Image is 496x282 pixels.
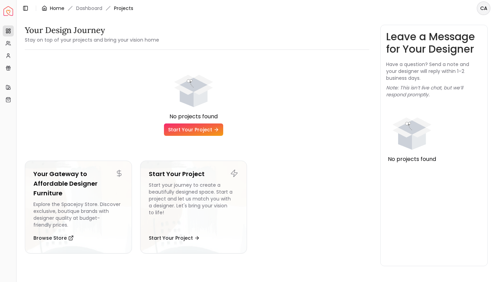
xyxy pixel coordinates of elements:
div: Start your journey to create a beautifully designed space. Start a project and let us match you w... [149,182,239,228]
div: animation [386,104,438,155]
a: Dashboard [76,5,102,12]
button: CA [477,1,490,15]
img: Spacejoy Logo [3,6,13,16]
small: Stay on top of your projects and bring your vision home [25,36,159,43]
a: Spacejoy [3,6,13,16]
span: Projects [114,5,133,12]
a: Start Your ProjectStart your journey to create a beautifully designed space. Start a project and ... [140,161,247,253]
h5: Your Gateway to Affordable Designer Furniture [33,169,123,198]
h3: Your Design Journey [25,25,159,36]
a: Your Gateway to Affordable Designer FurnitureExplore the Spacejoy Store. Discover exclusive, bout... [25,161,132,253]
a: Start Your Project [164,123,223,136]
div: animation [168,61,219,112]
div: No projects found [386,155,438,163]
h3: Leave a Message for Your Designer [386,31,482,55]
p: Have a question? Send a note and your designer will reply within 1–2 business days. [386,61,482,82]
button: Start Your Project [149,231,200,245]
nav: breadcrumb [42,5,133,12]
p: Note: This isn’t live chat, but we’ll respond promptly. [386,84,482,98]
button: Browse Store [33,231,74,245]
span: CA [477,2,490,14]
a: Home [50,5,64,12]
h5: Start Your Project [149,169,239,179]
div: No projects found [25,112,362,121]
div: Explore the Spacejoy Store. Discover exclusive, boutique brands with designer quality at budget-f... [33,201,123,228]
